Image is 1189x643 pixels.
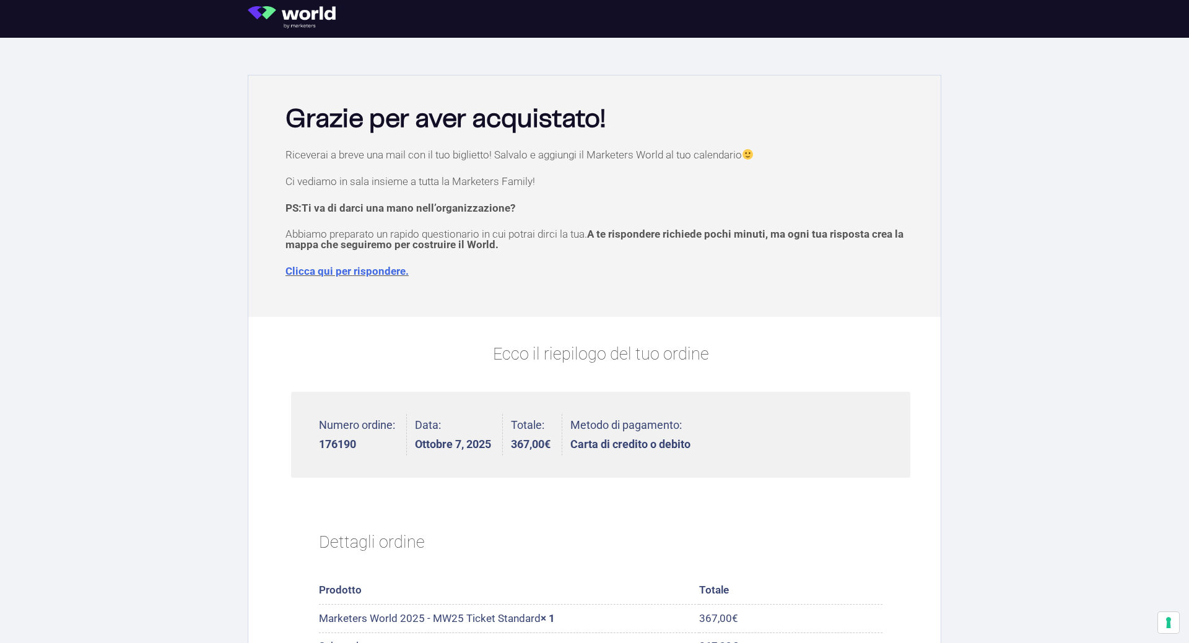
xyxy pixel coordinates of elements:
[285,229,916,250] p: Abbiamo preparato un rapido questionario in cui potrai dirci la tua.
[291,342,910,367] p: Ecco il riepilogo del tuo ordine
[699,577,882,605] th: Totale
[570,439,690,450] strong: Carta di credito o debito
[541,612,555,624] strong: × 1
[1158,612,1179,633] button: Le tue preferenze relative al consenso per le tecnologie di tracciamento
[544,438,551,451] span: €
[285,149,916,160] p: Riceverai a breve una mail con il tuo biglietto! Salvalo e aggiungi il Marketers World al tuo cal...
[699,612,738,624] bdi: 367,00
[415,414,503,455] li: Data:
[415,439,491,450] strong: Ottobre 7, 2025
[285,228,904,251] span: A te rispondere richiede pochi minuti, ma ogni tua risposta crea la mappa che seguiremo per costr...
[319,414,407,455] li: Numero ordine:
[285,107,606,132] b: Grazie per aver acquistato!
[319,577,699,605] th: Prodotto
[511,438,551,451] bdi: 367,00
[743,149,753,160] img: 🙂
[570,414,690,455] li: Metodo di pagamento:
[732,612,738,624] span: €
[285,202,515,214] strong: PS:
[511,414,562,455] li: Totale:
[319,517,882,569] h2: Dettagli ordine
[10,595,47,632] iframe: Customerly Messenger Launcher
[285,265,409,277] a: Clicca qui per rispondere.
[319,439,395,450] strong: 176190
[319,605,699,632] td: Marketers World 2025 - MW25 Ticket Standard
[302,202,515,214] span: Ti va di darci una mano nell’organizzazione?
[285,176,916,187] p: Ci vediamo in sala insieme a tutta la Marketers Family!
